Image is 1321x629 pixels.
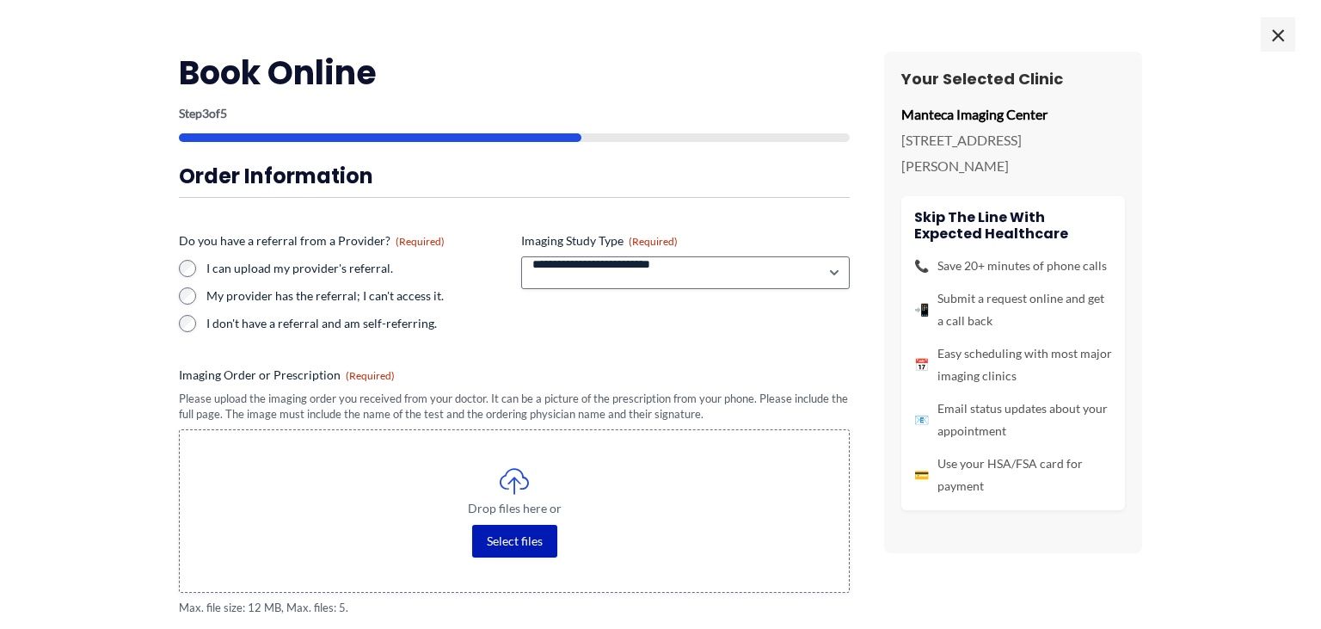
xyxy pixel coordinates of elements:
span: 📲 [914,299,929,321]
span: × [1261,17,1295,52]
span: 📞 [914,255,929,277]
p: Step of [179,108,850,120]
li: Save 20+ minutes of phone calls [914,255,1112,277]
h3: Your Selected Clinic [901,69,1125,89]
span: 💳 [914,464,929,486]
li: Easy scheduling with most major imaging clinics [914,342,1112,387]
li: Email status updates about your appointment [914,398,1112,442]
span: (Required) [629,235,678,248]
h2: Book Online [179,52,850,94]
li: Use your HSA/FSA card for payment [914,453,1112,497]
label: Imaging Order or Prescription [179,367,850,384]
p: [STREET_ADDRESS][PERSON_NAME] [901,127,1125,178]
label: I don't have a referral and am self-referring. [206,315,507,332]
span: 5 [220,106,227,120]
div: Please upload the imaging order you received from your doctor. It can be a picture of the prescri... [179,391,850,422]
span: (Required) [346,369,395,382]
span: 📅 [914,354,929,376]
legend: Do you have a referral from a Provider? [179,232,445,250]
label: My provider has the referral; I can't access it. [206,287,507,305]
h4: Skip the line with Expected Healthcare [914,209,1112,242]
span: (Required) [396,235,445,248]
label: I can upload my provider's referral. [206,260,507,277]
button: select files, imaging order or prescription(required) [472,525,557,558]
h3: Order Information [179,163,850,189]
label: Imaging Study Type [521,232,850,250]
li: Submit a request online and get a call back [914,287,1112,332]
p: Manteca Imaging Center [901,102,1125,127]
span: Max. file size: 12 MB, Max. files: 5. [179,600,850,616]
span: Drop files here or [214,503,814,515]
span: 3 [202,106,209,120]
span: 📧 [914,409,929,431]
